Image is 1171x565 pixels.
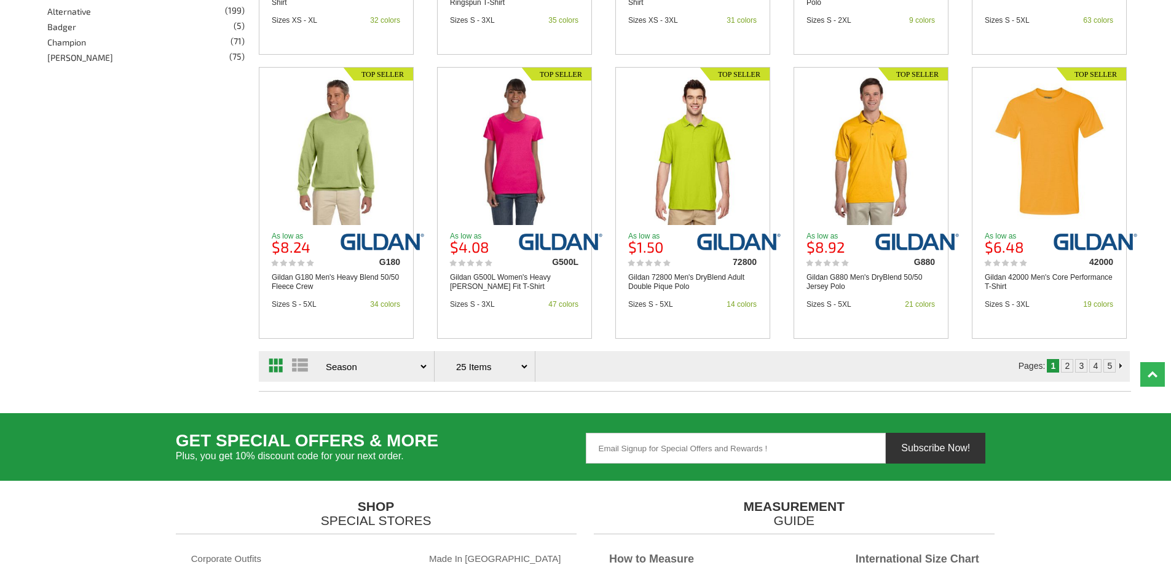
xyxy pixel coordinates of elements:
a: 2 [1065,361,1070,371]
a: Gildan 42000 Men's Core Performance T-Shirt [985,273,1113,291]
span: (5) [234,22,245,30]
td: 1 [1047,359,1059,373]
a: MEASUREMENTGUIDE [594,499,995,527]
a: Gildan 42000 Men's Core Performance T-Shirt [972,77,1126,225]
div: 32 colors [370,17,400,24]
div: Sizes XS - XL [272,17,317,24]
div: G500L [512,258,578,266]
div: 14 colors [727,301,757,308]
a: Gildan G180 Men's Heavy Blend 50/50 Fleece Crew [259,77,413,225]
div: Sizes S - 3XL [985,301,1030,308]
img: Top Seller [1057,68,1126,81]
img: Gildan G180 Men's Heavy Blend 50/50 Fleece Crew [277,77,396,225]
a: Gildan 72800 Men's DryBlend Adult Double Pique Polo [616,77,770,225]
div: 19 colors [1083,301,1113,308]
p: As low as [272,232,338,240]
p: As low as [628,232,695,240]
div: 21 colors [905,301,935,308]
a: [PERSON_NAME](75) [47,52,113,63]
a: Corporate Outfits [191,553,261,564]
p: As low as [806,232,873,240]
a: Gildan G500L Women's Heavy Cotton Missy Fit T-Shirt [438,77,591,225]
div: 72800 [690,258,757,266]
a: Made In [GEOGRAPHIC_DATA] [429,553,561,564]
a: Alternative(199) [47,6,91,17]
img: Top Seller [700,68,770,81]
a: Top [1140,362,1165,387]
div: Sizes S - 5XL [806,301,851,308]
img: gildan/g500l [518,232,603,251]
p: As low as [985,232,1051,240]
img: Next Page [1119,363,1122,368]
p: As low as [450,232,516,240]
span: GUIDE [594,513,995,527]
img: Gildan G500L Women's Heavy Cotton Missy Fit T-Shirt [455,77,574,225]
span: Plus, you get 10% discount code for your next order. [176,448,586,464]
div: Sizes S - 5XL [272,301,317,308]
div: Sizes S - 2XL [806,17,851,24]
input: Email Signup for Special Offers and Rewards ! [586,433,886,464]
a: Champion(71) [47,37,86,47]
a: Gildan 72800 Men's DryBlend Adult Double Pique Polo [628,273,757,291]
a: 3 [1079,361,1084,371]
span: (75) [229,52,245,61]
span: (71) [231,37,245,45]
div: Sizes S - 5XL [985,17,1030,24]
span: SPECIAL STORES [176,513,577,527]
div: Sizes S - 3XL [450,17,495,24]
a: Gildan G500L Women's Heavy [PERSON_NAME] Fit T-Shirt [450,273,578,291]
img: gildan/42000 [1053,232,1138,251]
a: 4 [1093,361,1098,371]
div: 35 colors [548,17,578,24]
div: 42000 [1047,258,1113,266]
img: gildan/72800 [696,232,781,251]
img: Top Seller [344,68,413,81]
b: $8.92 [806,238,845,256]
img: Gildan 72800 Men's DryBlend Adult Double Pique Polo [634,77,752,225]
img: Top Seller [522,68,591,81]
h3: Get Special Offers & More [176,433,586,464]
span: (199) [225,6,245,15]
div: 31 colors [727,17,757,24]
div: 47 colors [548,301,578,308]
a: SHOPSPECIAL STORES [176,499,577,527]
b: $6.48 [985,238,1024,256]
a: Gildan G180 Men's Heavy Blend 50/50 Fleece Crew [272,273,400,291]
img: gildan/g880 [875,232,960,251]
td: Pages: [1019,359,1046,373]
img: Top Seller [878,68,948,81]
img: Gildan G880 Men's DryBlend 50/50 Jersey Polo [812,77,931,225]
b: $8.24 [272,238,310,256]
b: $1.50 [628,238,663,256]
b: MEASUREMENT [744,499,845,513]
a: 5 [1107,361,1112,371]
div: Sizes S - 5XL [628,301,673,308]
div: 63 colors [1083,17,1113,24]
div: 9 colors [909,17,935,24]
div: 34 colors [370,301,400,308]
b: $4.08 [450,238,489,256]
a: Badger(5) [47,22,76,32]
div: Sizes XS - 3XL [628,17,678,24]
img: gildan/g180 [340,232,425,251]
img: Gildan 42000 Men's Core Performance T-Shirt [990,77,1109,225]
div: G180 [334,258,400,266]
a: Gildan G880 Men's DryBlend 50/50 Jersey Polo [806,273,935,291]
a: Gildan G880 Men's DryBlend 50/50 Jersey Polo [794,77,948,225]
button: Subscribe Now! [886,433,985,464]
div: Sizes S - 3XL [450,301,495,308]
div: G880 [869,258,935,266]
b: SHOP [358,499,395,513]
